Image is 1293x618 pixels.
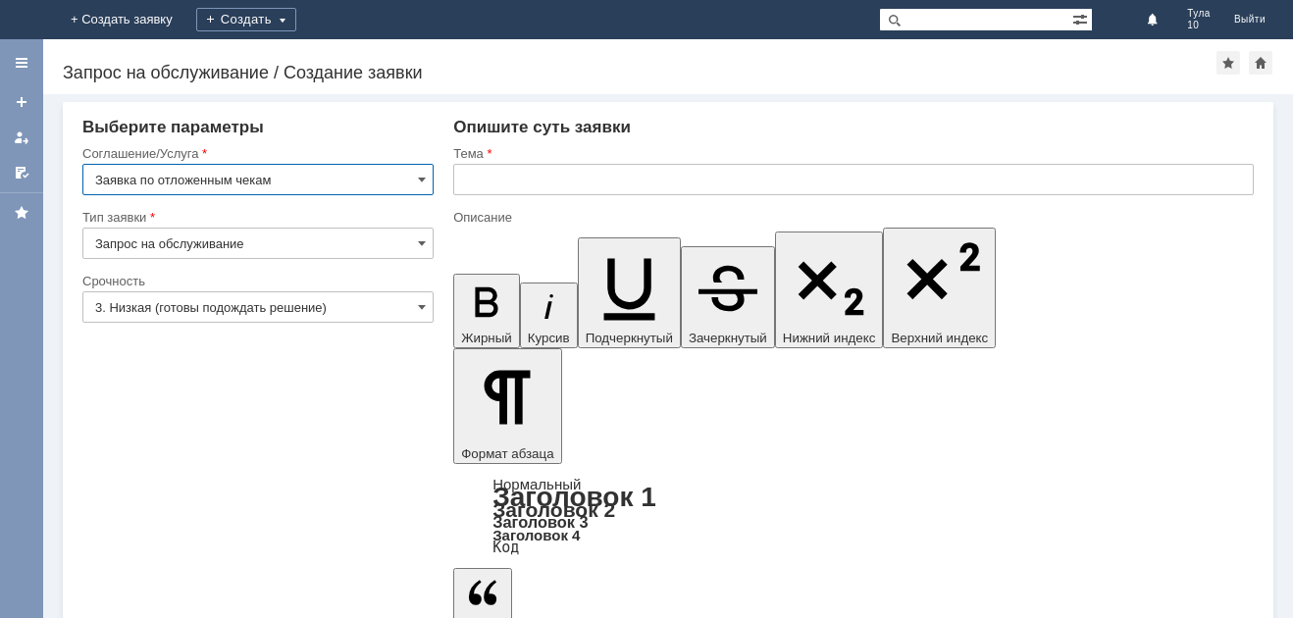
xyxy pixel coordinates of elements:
span: Жирный [461,331,512,345]
span: Курсив [528,331,570,345]
a: Нормальный [492,476,581,492]
span: Подчеркнутый [586,331,673,345]
span: Расширенный поиск [1072,9,1092,27]
a: Создать заявку [6,86,37,118]
div: Сделать домашней страницей [1249,51,1272,75]
a: Заголовок 2 [492,498,615,521]
a: Заголовок 4 [492,527,580,543]
div: Создать [196,8,296,31]
span: Зачеркнутый [689,331,767,345]
button: Подчеркнутый [578,237,681,348]
div: Соглашение/Услуга [82,147,430,160]
button: Курсив [520,283,578,348]
span: Формат абзаца [461,446,553,461]
span: Опишите суть заявки [453,118,631,136]
div: Формат абзаца [453,478,1254,554]
a: Код [492,539,519,556]
div: Срочность [82,275,430,287]
span: Тула [1187,8,1211,20]
div: Добавить в избранное [1216,51,1240,75]
a: Заголовок 1 [492,482,656,512]
span: Верхний индекс [891,331,988,345]
a: Мои согласования [6,157,37,188]
a: Мои заявки [6,122,37,153]
button: Жирный [453,274,520,348]
button: Нижний индекс [775,232,884,348]
button: Формат абзаца [453,348,561,464]
span: Выберите параметры [82,118,264,136]
div: Запрос на обслуживание / Создание заявки [63,63,1216,82]
button: Зачеркнутый [681,246,775,348]
a: Заголовок 3 [492,513,588,531]
span: 10 [1187,20,1211,31]
div: Тема [453,147,1250,160]
span: Нижний индекс [783,331,876,345]
button: Верхний индекс [883,228,996,348]
div: Тип заявки [82,211,430,224]
div: Описание [453,211,1250,224]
